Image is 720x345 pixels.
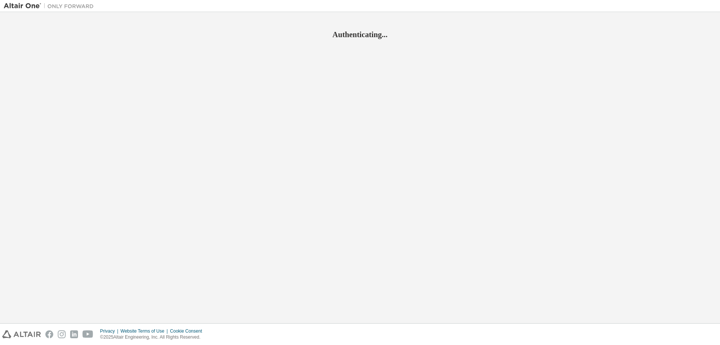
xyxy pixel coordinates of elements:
[100,328,120,334] div: Privacy
[2,330,41,338] img: altair_logo.svg
[82,330,93,338] img: youtube.svg
[100,334,207,340] p: © 2025 Altair Engineering, Inc. All Rights Reserved.
[4,2,97,10] img: Altair One
[170,328,206,334] div: Cookie Consent
[70,330,78,338] img: linkedin.svg
[58,330,66,338] img: instagram.svg
[45,330,53,338] img: facebook.svg
[120,328,170,334] div: Website Terms of Use
[4,30,716,39] h2: Authenticating...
